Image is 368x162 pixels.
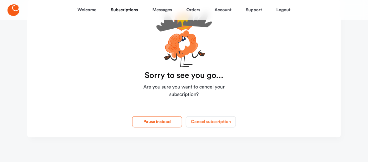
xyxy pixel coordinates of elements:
[131,83,237,98] span: Are you sure you want to cancel your subscription?
[246,2,262,17] a: Support
[111,2,138,17] a: Subscriptions
[132,116,182,127] button: Pause instead
[215,2,231,17] a: Account
[276,2,291,17] a: Logout
[186,116,236,127] button: Cancel subscription
[145,70,223,80] strong: Sorry to see you go...
[152,2,172,17] a: Messages
[156,12,212,67] img: cartoon-unsure-xIwyrc26.svg
[77,2,96,17] a: Welcome
[186,2,200,17] a: Orders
